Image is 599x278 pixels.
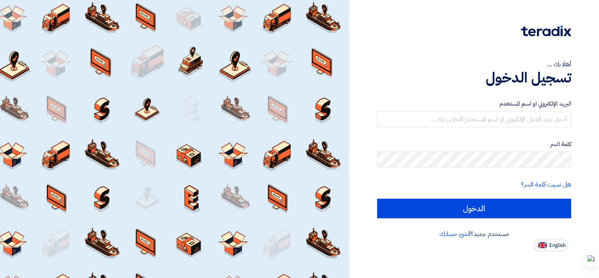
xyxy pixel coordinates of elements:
button: English [534,239,568,251]
a: أنشئ حسابك [439,229,470,239]
div: أهلا بك ... [377,60,571,69]
img: en-US.png [538,242,547,248]
input: الدخول [377,199,571,218]
span: English [549,243,566,248]
a: هل نسيت كلمة السر؟ [521,180,571,189]
h1: تسجيل الدخول [377,69,571,86]
label: كلمة السر [377,140,571,149]
label: البريد الإلكتروني او اسم المستخدم [377,99,571,108]
input: أدخل بريد العمل الإلكتروني او اسم المستخدم الخاص بك ... [377,112,571,127]
img: Teradix logo [521,26,571,37]
div: مستخدم جديد؟ [377,229,571,239]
